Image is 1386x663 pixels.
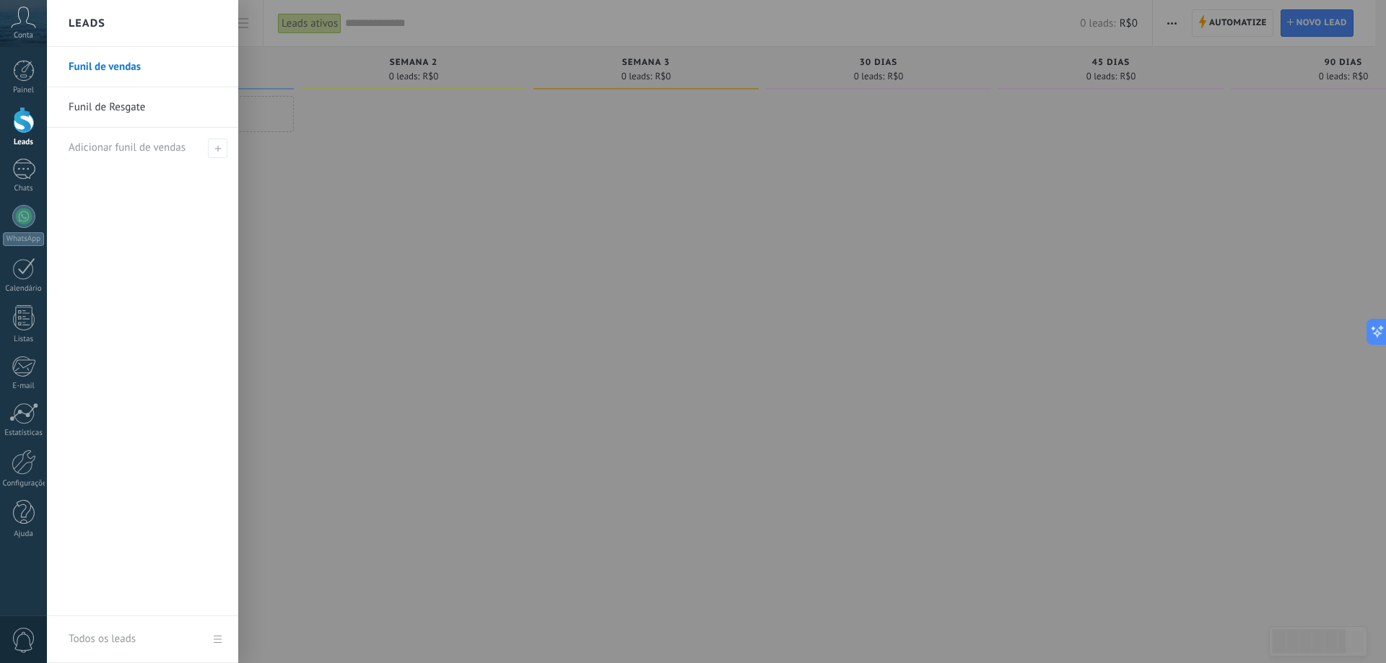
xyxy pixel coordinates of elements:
div: E-mail [3,382,45,391]
div: Configurações [3,479,45,488]
a: Funil de vendas [69,47,224,87]
div: Painel [3,86,45,95]
div: Estatísticas [3,429,45,438]
h2: Leads [69,1,105,46]
div: Chats [3,184,45,193]
div: Calendário [3,284,45,294]
a: Todos os leads [47,616,238,663]
a: Funil de Resgate [69,87,224,128]
span: Adicionar funil de vendas [208,139,227,158]
span: Conta [14,31,33,40]
div: Ajuda [3,530,45,539]
div: WhatsApp [3,232,44,246]
div: Listas [3,335,45,344]
div: Leads [3,138,45,147]
div: Todos os leads [69,619,136,659]
span: Adicionar funil de vendas [69,141,186,154]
